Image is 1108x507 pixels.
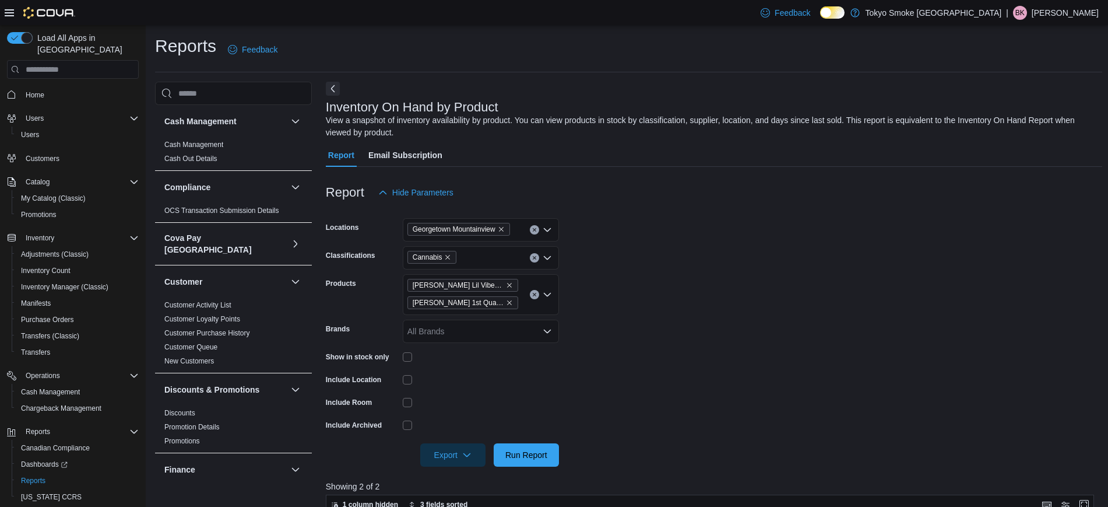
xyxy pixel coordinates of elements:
label: Products [326,279,356,288]
a: Inventory Manager (Classic) [16,280,113,294]
a: Users [16,128,44,142]
label: Locations [326,223,359,232]
button: Inventory Manager (Classic) [12,279,143,295]
span: Customer Activity List [164,300,231,310]
span: Canadian Compliance [21,443,90,453]
button: Operations [21,369,65,383]
label: Include Location [326,375,381,384]
div: Compliance [155,204,312,222]
span: Washington CCRS [16,490,139,504]
span: Inventory Manager (Classic) [16,280,139,294]
span: Users [26,114,44,123]
button: [US_STATE] CCRS [12,489,143,505]
button: Inventory [21,231,59,245]
span: Load All Apps in [GEOGRAPHIC_DATA] [33,32,139,55]
a: Feedback [756,1,815,25]
label: Show in stock only [326,352,389,362]
button: Purchase Orders [12,312,143,328]
button: Inventory Count [12,263,143,279]
button: Compliance [289,180,302,194]
span: OCS Transaction Submission Details [164,206,279,215]
span: Purchase Orders [21,315,74,324]
span: Promotion Details [164,422,220,432]
span: My Catalog (Classic) [16,191,139,205]
span: Email Subscription [368,144,442,167]
span: Customer Queue [164,342,217,352]
span: Export [427,443,479,467]
span: Promotions [164,436,200,446]
span: Inventory Count [16,264,139,278]
button: Open list of options [543,290,552,299]
span: Catalog [21,175,139,189]
button: Customer [164,276,286,288]
a: Customer Loyalty Points [164,315,240,323]
button: Cash Management [12,384,143,400]
span: Inventory [26,233,54,243]
a: Chargeback Management [16,401,106,415]
span: Customers [26,154,59,163]
a: Adjustments (Classic) [16,247,93,261]
span: Viola 1st Quarter Sativa 7g [407,296,518,309]
a: Cash Management [164,141,223,149]
a: Promotions [16,208,61,222]
button: Cova Pay [GEOGRAPHIC_DATA] [164,232,286,256]
button: Reports [21,425,55,439]
span: Dashboards [21,460,68,469]
span: Home [21,87,139,102]
div: View a snapshot of inventory availability by product. You can view products in stock by classific... [326,114,1096,139]
button: Remove Viola Lil Vibes Infused Prerolls 5x0.5g from selection in this group [506,282,513,289]
span: [PERSON_NAME] Lil Vibes Infused Prerolls 5x0.5g [413,279,504,291]
button: Clear input [530,225,539,235]
button: Next [326,82,340,96]
span: Cannabis [407,251,457,264]
label: Include Archived [326,421,382,430]
p: [PERSON_NAME] [1032,6,1099,20]
h3: Inventory On Hand by Product [326,100,498,114]
button: Canadian Compliance [12,440,143,456]
button: Open list of options [543,225,552,235]
span: Operations [21,369,139,383]
label: Include Room [326,398,372,407]
button: Remove Cannabis from selection in this group [444,254,451,261]
span: My Catalog (Classic) [21,194,86,203]
h3: Compliance [164,181,210,193]
a: Reports [16,474,50,488]
span: Inventory [21,231,139,245]
span: Adjustments (Classic) [16,247,139,261]
button: Operations [2,368,143,384]
span: Promotions [16,208,139,222]
button: Cash Management [164,116,286,127]
button: Users [21,111,48,125]
p: Showing 2 of 2 [326,481,1102,492]
span: Discounts [164,408,195,418]
span: [PERSON_NAME] 1st Quarter Sativa 7g [413,297,504,309]
button: Reports [2,424,143,440]
a: Dashboards [12,456,143,473]
input: Dark Mode [820,6,845,19]
button: Adjustments (Classic) [12,246,143,263]
span: Feedback [775,7,810,19]
span: New Customers [164,356,214,366]
span: Cash Out Details [164,154,217,163]
span: Users [21,130,39,139]
p: Tokyo Smoke [GEOGRAPHIC_DATA] [866,6,1002,20]
span: Purchase Orders [16,313,139,327]
label: Brands [326,324,350,334]
button: Open list of options [543,327,552,336]
span: Manifests [16,296,139,310]
a: New Customers [164,357,214,365]
span: Chargeback Management [21,404,101,413]
a: Customers [21,152,64,166]
span: Viola Lil Vibes Infused Prerolls 5x0.5g [407,279,518,292]
span: Reports [16,474,139,488]
span: Chargeback Management [16,401,139,415]
button: Run Report [494,443,559,467]
button: Catalog [21,175,54,189]
button: Transfers (Classic) [12,328,143,344]
button: My Catalog (Classic) [12,190,143,207]
button: Remove Viola 1st Quarter Sativa 7g from selection in this group [506,299,513,306]
h3: Discounts & Promotions [164,384,259,396]
div: Customer [155,298,312,373]
span: [US_STATE] CCRS [21,492,82,502]
a: Promotions [164,437,200,445]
